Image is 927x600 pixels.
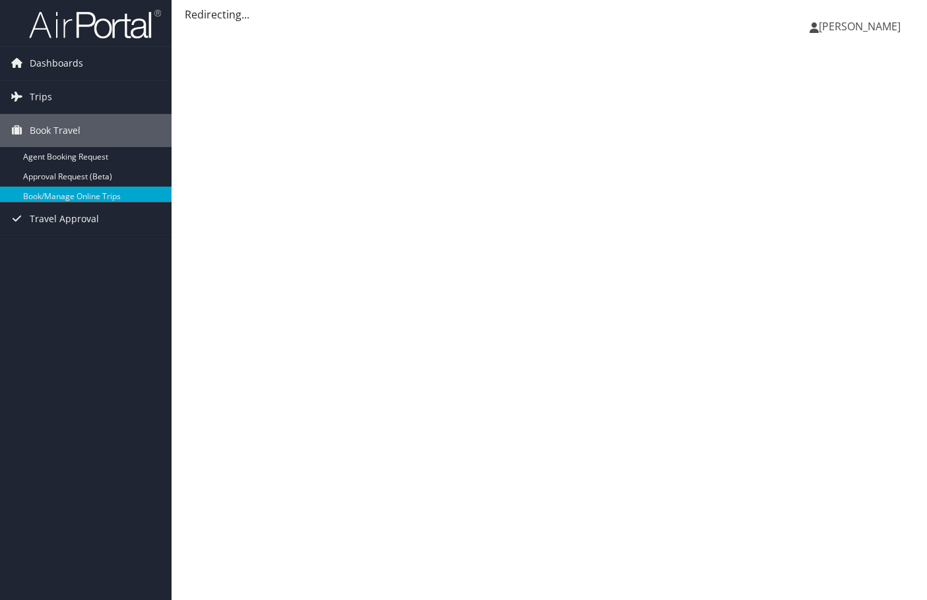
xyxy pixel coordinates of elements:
span: Trips [30,80,52,113]
a: [PERSON_NAME] [810,7,914,46]
span: Dashboards [30,47,83,80]
span: Travel Approval [30,202,99,235]
img: airportal-logo.png [29,9,161,40]
div: Redirecting... [185,7,914,22]
span: [PERSON_NAME] [819,19,901,34]
span: Book Travel [30,114,80,147]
